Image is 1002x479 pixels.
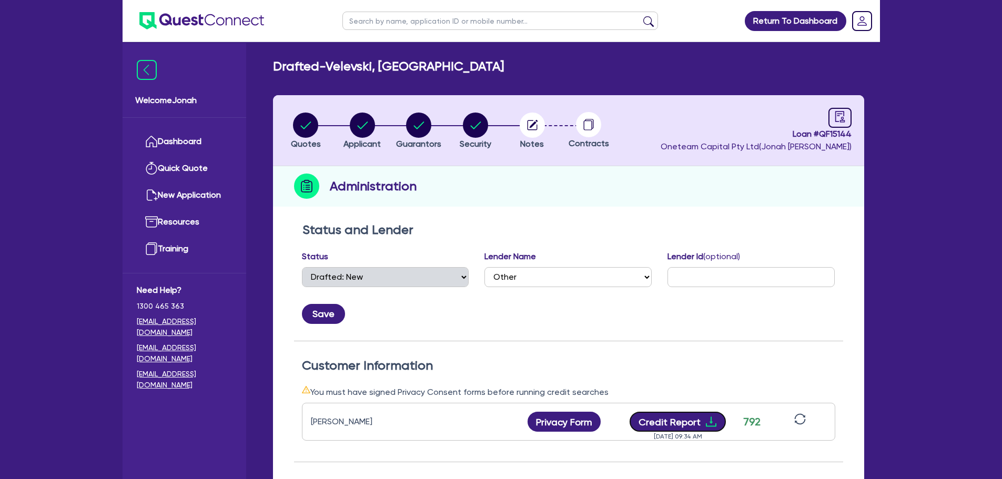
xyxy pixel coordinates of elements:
[834,111,846,123] span: audit
[460,139,491,149] span: Security
[290,112,321,151] button: Quotes
[311,415,442,428] div: [PERSON_NAME]
[302,250,328,263] label: Status
[137,209,232,236] a: Resources
[739,414,765,430] div: 792
[137,284,232,297] span: Need Help?
[291,139,321,149] span: Quotes
[294,174,319,199] img: step-icon
[343,112,381,151] button: Applicant
[848,7,876,35] a: Dropdown toggle
[273,59,504,74] h2: Drafted - Velevski, [GEOGRAPHIC_DATA]
[342,12,658,30] input: Search by name, application ID or mobile number...
[135,94,234,107] span: Welcome Jonah
[139,12,264,29] img: quest-connect-logo-blue
[302,304,345,324] button: Save
[302,222,835,238] h2: Status and Lender
[145,162,158,175] img: quick-quote
[137,369,232,391] a: [EMAIL_ADDRESS][DOMAIN_NAME]
[137,301,232,312] span: 1300 465 363
[137,342,232,364] a: [EMAIL_ADDRESS][DOMAIN_NAME]
[343,139,381,149] span: Applicant
[705,415,717,428] span: download
[137,236,232,262] a: Training
[519,112,545,151] button: Notes
[569,138,609,148] span: Contracts
[137,316,232,338] a: [EMAIL_ADDRESS][DOMAIN_NAME]
[145,242,158,255] img: training
[630,412,726,432] button: Credit Reportdownload
[137,155,232,182] a: Quick Quote
[330,177,417,196] h2: Administration
[145,189,158,201] img: new-application
[145,216,158,228] img: resources
[703,251,740,261] span: (optional)
[661,128,852,140] span: Loan # QF15144
[302,385,310,394] span: warning
[528,412,601,432] button: Privacy Form
[520,139,544,149] span: Notes
[667,250,740,263] label: Lender Id
[828,108,852,128] a: audit
[137,182,232,209] a: New Application
[661,141,852,151] span: Oneteam Capital Pty Ltd ( Jonah [PERSON_NAME] )
[745,11,846,31] a: Return To Dashboard
[396,139,441,149] span: Guarantors
[137,128,232,155] a: Dashboard
[459,112,492,151] button: Security
[791,413,809,431] button: sync
[794,413,806,425] span: sync
[396,112,442,151] button: Guarantors
[302,385,835,399] div: You must have signed Privacy Consent forms before running credit searches
[302,358,835,373] h2: Customer Information
[484,250,536,263] label: Lender Name
[137,60,157,80] img: icon-menu-close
